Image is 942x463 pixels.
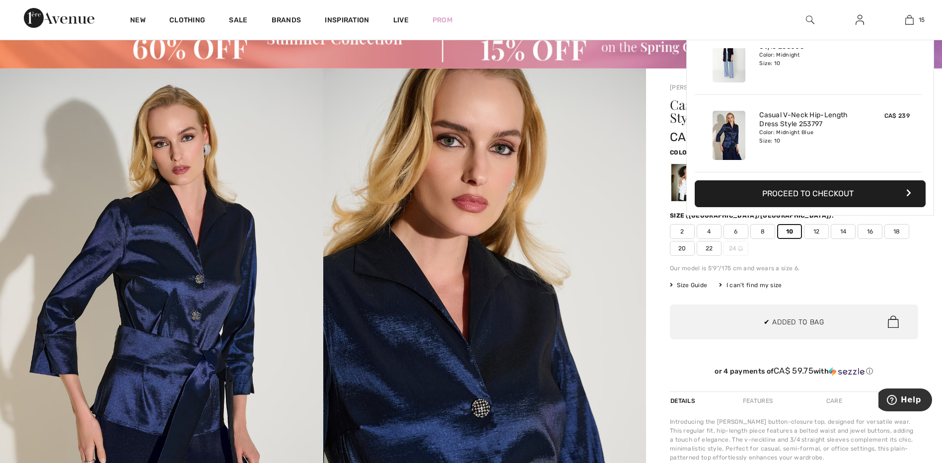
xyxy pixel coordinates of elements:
span: 20 [670,241,695,256]
img: Open Front Relaxed Fit Style 236005 [713,33,745,82]
div: Vanilla 30 [671,164,697,201]
span: 4 [697,224,722,239]
span: CA$ 239 [884,112,910,119]
span: 8 [750,224,775,239]
div: Size ([GEOGRAPHIC_DATA]/[GEOGRAPHIC_DATA]): [670,211,836,220]
span: 16 [858,224,882,239]
span: Color: [670,149,693,156]
button: Proceed to Checkout [695,180,926,207]
img: 1ère Avenue [24,8,94,28]
div: Color: Midnight Size: 10 [759,51,857,67]
img: ring-m.svg [738,246,743,251]
span: 18 [884,224,909,239]
span: ✔ Added to Bag [764,316,824,327]
img: My Info [856,14,864,26]
img: Casual V-Neck Hip-Length Dress Style 253797 [713,111,745,160]
div: Our model is 5'9"/175 cm and wears a size 6. [670,264,918,273]
img: search the website [806,14,814,26]
div: Details [670,392,698,410]
a: New [130,16,145,26]
span: 14 [831,224,856,239]
span: Inspiration [325,16,369,26]
a: [PERSON_NAME] [670,84,720,91]
span: 24 [724,241,748,256]
span: CA$ 239 [670,130,718,144]
a: Sale [229,16,247,26]
div: Color: Midnight Blue Size: 10 [759,129,857,145]
span: 10 [777,224,802,239]
a: Casual V-Neck Hip-Length Dress Style 253797 [759,111,857,129]
img: Bag.svg [888,315,899,328]
div: or 4 payments of with [670,366,918,376]
a: 15 [885,14,934,26]
div: I can't find my size [719,281,782,290]
span: Size Guide [670,281,707,290]
div: Introducing the [PERSON_NAME] button-closure top, designed for versatile wear. This regular fit, ... [670,417,918,462]
a: Live [393,15,409,25]
a: Brands [272,16,301,26]
span: 22 [697,241,722,256]
iframe: Opens a widget where you can find more information [878,388,932,413]
button: ✔ Added to Bag [670,305,918,339]
div: Care [818,392,851,410]
span: 2 [670,224,695,239]
img: My Bag [905,14,914,26]
span: 12 [804,224,829,239]
div: or 4 payments ofCA$ 59.75withSezzle Click to learn more about Sezzle [670,366,918,380]
div: Features [734,392,781,410]
a: Prom [433,15,452,25]
a: Clothing [169,16,205,26]
a: Sign In [848,14,872,26]
img: Sezzle [829,367,865,376]
h1: Casual V-neck Hip-length Dress Style 253797 [670,98,877,124]
span: 15 [919,15,925,24]
span: 6 [724,224,748,239]
span: CA$ 59.75 [774,366,813,376]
